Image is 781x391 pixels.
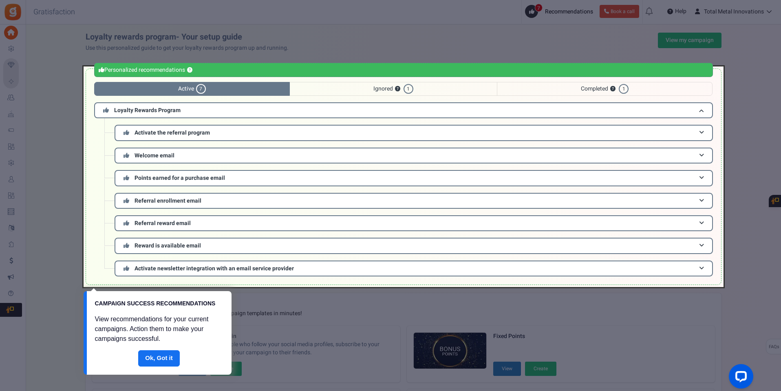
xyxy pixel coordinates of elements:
a: Done [138,350,180,367]
div: Personalized recommendations [94,63,713,77]
div: View recommendations for your current campaigns. Action them to make your campaigns successful. [87,312,232,350]
h1: CAMPAIGN SUCCESS RECOMMENDATIONS [95,299,216,308]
